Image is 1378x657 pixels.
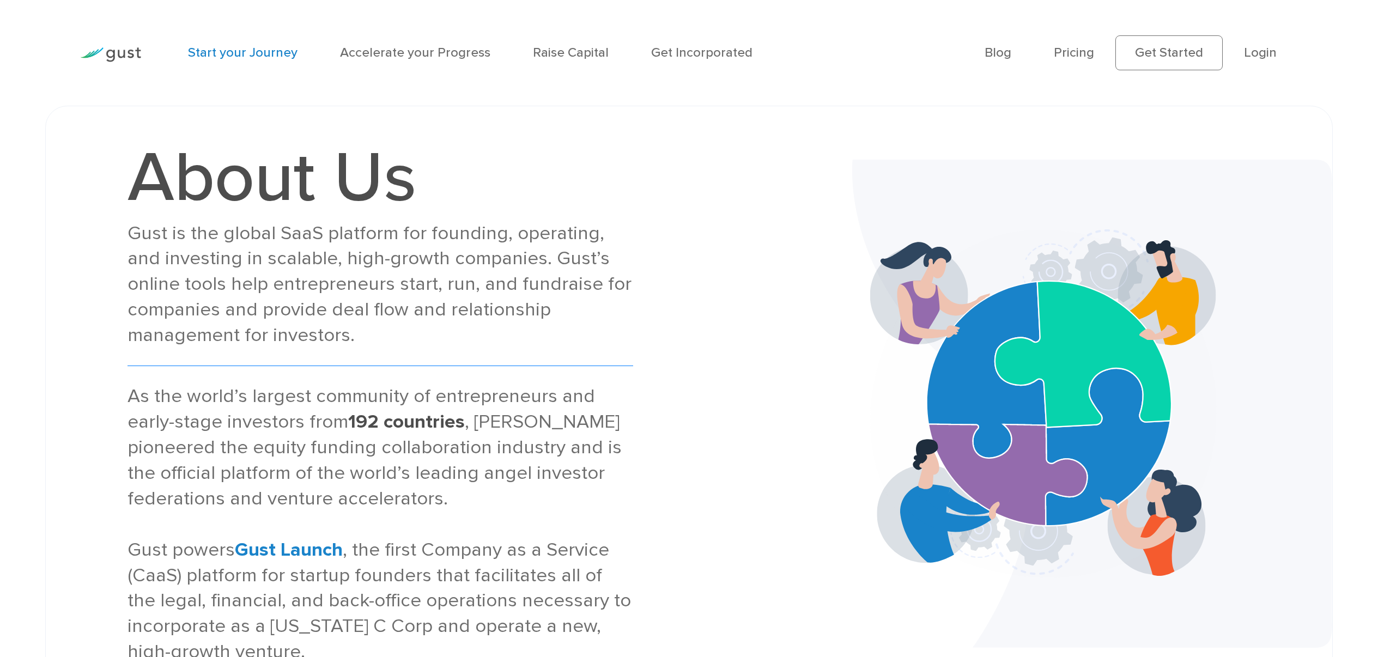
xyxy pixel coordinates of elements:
a: Get Incorporated [651,45,752,60]
strong: 192 countries [348,410,465,433]
div: Gust is the global SaaS platform for founding, operating, and investing in scalable, high-growth ... [128,221,633,348]
a: Pricing [1054,45,1094,60]
a: Accelerate your Progress [340,45,490,60]
a: Login [1244,45,1277,60]
a: Get Started [1115,35,1223,70]
a: Start your Journey [188,45,298,60]
img: Gust Logo [80,47,141,62]
img: About Us Banner Bg [852,160,1332,648]
a: Blog [985,45,1011,60]
h1: About Us [128,143,633,213]
a: Raise Capital [533,45,609,60]
a: Gust Launch [235,538,343,561]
